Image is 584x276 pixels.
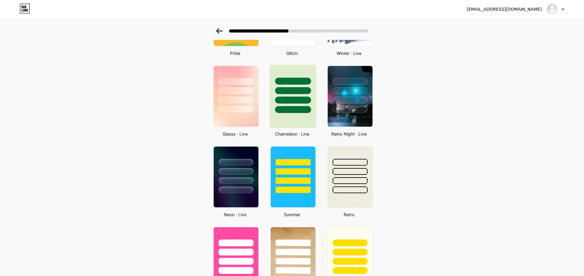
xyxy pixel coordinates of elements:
[326,131,373,137] div: Rainy Night · Live
[326,50,373,56] div: Winter · Live
[546,3,558,15] img: nazmul247
[212,211,259,218] div: Neon · Live
[467,6,542,13] div: [EMAIL_ADDRESS][DOMAIN_NAME]
[269,50,316,56] div: Glitch
[326,211,373,218] div: Retro
[269,211,316,218] div: Summer
[269,131,316,137] div: Chameleon · Live
[212,131,259,137] div: Glassy · Live
[212,50,259,56] div: Pride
